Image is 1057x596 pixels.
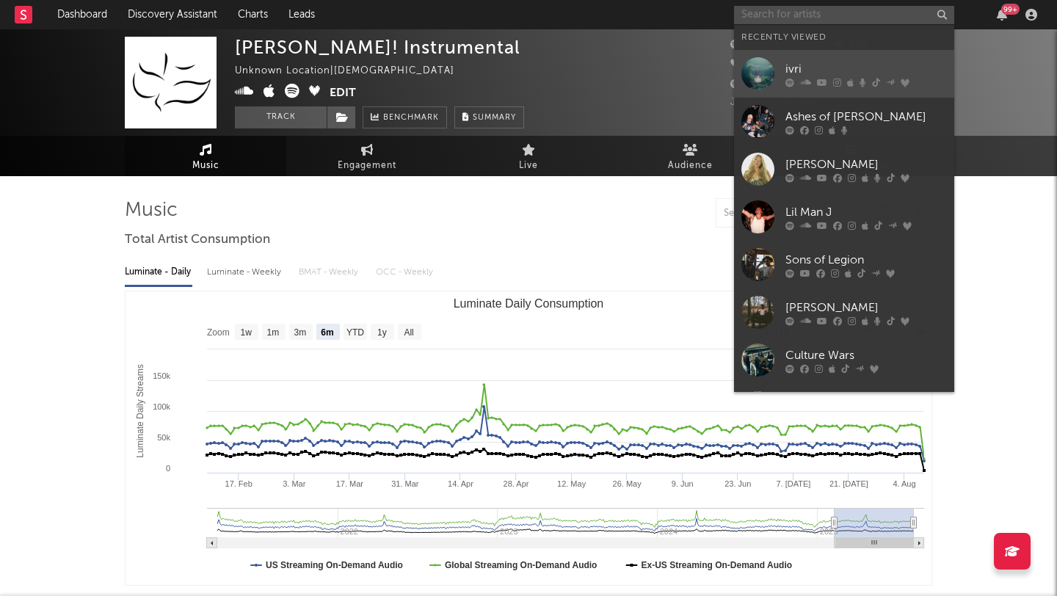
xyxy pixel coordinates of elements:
button: Summary [454,106,524,128]
input: Search for artists [734,6,954,24]
text: 1w [241,327,253,338]
text: 6m [321,327,333,338]
a: A Thousand Horses [734,384,954,432]
div: Recently Viewed [741,29,947,46]
div: Unknown Location | [DEMOGRAPHIC_DATA] [235,62,471,80]
span: Jump Score: 46.8 [730,98,818,107]
text: 17. Feb [225,479,253,488]
text: US Streaming On-Demand Audio [266,560,403,570]
div: [PERSON_NAME] [785,299,947,316]
a: Sons of Legion [734,241,954,288]
div: Sons of Legion [785,251,947,269]
a: ivri [734,50,954,98]
text: Zoom [207,327,230,338]
text: Global Streaming On-Demand Audio [445,560,597,570]
text: 100k [153,402,170,411]
a: Benchmark [363,106,447,128]
text: Luminate Daily Streams [135,364,145,457]
div: Ashes of [PERSON_NAME] [785,108,947,126]
a: Culture Wars [734,336,954,384]
div: [PERSON_NAME] [785,156,947,173]
span: Music [192,157,219,175]
div: Lil Man J [785,203,947,221]
text: 1y [377,327,387,338]
text: Ex-US Streaming On-Demand Audio [642,560,793,570]
text: Luminate Daily Consumption [454,297,604,310]
a: [PERSON_NAME] [734,288,954,336]
span: Audience [668,157,713,175]
text: 150k [153,371,170,380]
a: Live [448,136,609,176]
span: Total Artist Consumption [125,231,270,249]
div: 99 + [1001,4,1020,15]
text: 9. Jun [672,479,694,488]
span: Summary [473,114,516,122]
div: Culture Wars [785,346,947,364]
span: 28,191 [730,40,780,50]
input: Search by song name or URL [716,208,871,219]
text: 0 [166,464,170,473]
text: 3. Mar [283,479,306,488]
a: Lil Man J [734,193,954,241]
button: 99+ [997,9,1007,21]
a: Audience [609,136,771,176]
text: 1m [267,327,280,338]
span: Engagement [338,157,396,175]
div: ivri [785,60,947,78]
a: [PERSON_NAME] [734,145,954,193]
div: Luminate - Daily [125,260,192,285]
text: 14. Apr [448,479,473,488]
text: 12. May [557,479,586,488]
a: Engagement [286,136,448,176]
text: 21. [DATE] [829,479,868,488]
span: 1,038 [730,60,774,70]
span: Live [519,157,538,175]
div: [PERSON_NAME]! Instrumental [235,37,520,58]
text: 17. Mar [336,479,364,488]
text: YTD [346,327,364,338]
a: Music [125,136,286,176]
text: 31. Mar [391,479,419,488]
text: 26. May [613,479,642,488]
a: Ashes of [PERSON_NAME] [734,98,954,145]
text: All [404,327,413,338]
text: 4. Aug [893,479,915,488]
text: 50k [157,433,170,442]
button: Track [235,106,327,128]
span: Benchmark [383,109,439,127]
div: Luminate - Weekly [207,260,284,285]
svg: Luminate Daily Consumption [126,291,931,585]
span: 102,340 Monthly Listeners [730,80,876,90]
text: 3m [294,327,307,338]
text: 7. [DATE] [776,479,810,488]
button: Edit [330,84,356,102]
text: 28. Apr [504,479,529,488]
text: 23. Jun [724,479,751,488]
